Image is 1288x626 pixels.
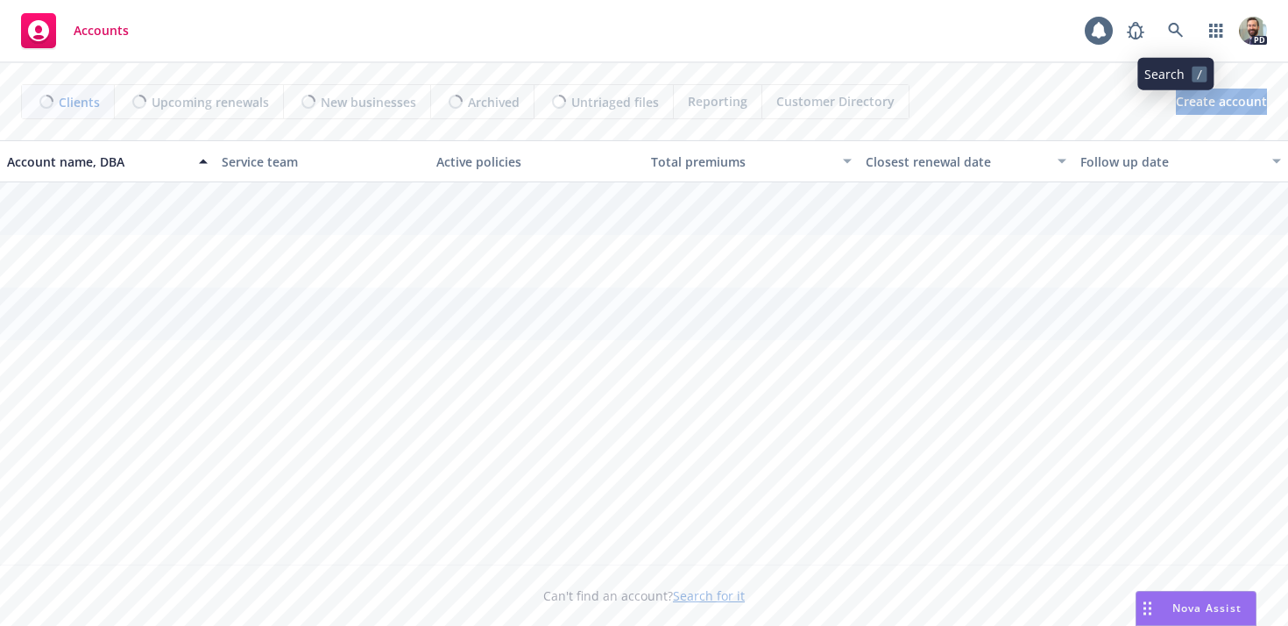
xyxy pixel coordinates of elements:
button: Follow up date [1073,140,1288,182]
button: Closest renewal date [859,140,1073,182]
span: New businesses [321,93,416,111]
a: Switch app [1199,13,1234,48]
a: Accounts [14,6,136,55]
a: Report a Bug [1118,13,1153,48]
span: Create account [1176,85,1267,118]
a: Search for it [673,587,745,604]
div: Total premiums [651,153,832,171]
div: Active policies [436,153,637,171]
div: Service team [222,153,422,171]
span: Clients [59,93,100,111]
span: Reporting [688,92,747,110]
div: Follow up date [1080,153,1262,171]
div: Account name, DBA [7,153,188,171]
span: Archived [468,93,520,111]
span: Accounts [74,24,129,38]
span: Untriaged files [571,93,659,111]
a: Create account [1176,89,1267,115]
div: Drag to move [1136,592,1158,625]
a: Search [1158,13,1193,48]
img: photo [1239,17,1267,45]
span: Customer Directory [776,92,895,110]
button: Total premiums [644,140,859,182]
button: Nova Assist [1136,591,1256,626]
span: Nova Assist [1172,601,1242,615]
span: Can't find an account? [543,587,745,605]
div: Closest renewal date [866,153,1047,171]
button: Service team [215,140,429,182]
span: Upcoming renewals [152,93,269,111]
button: Active policies [429,140,644,182]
